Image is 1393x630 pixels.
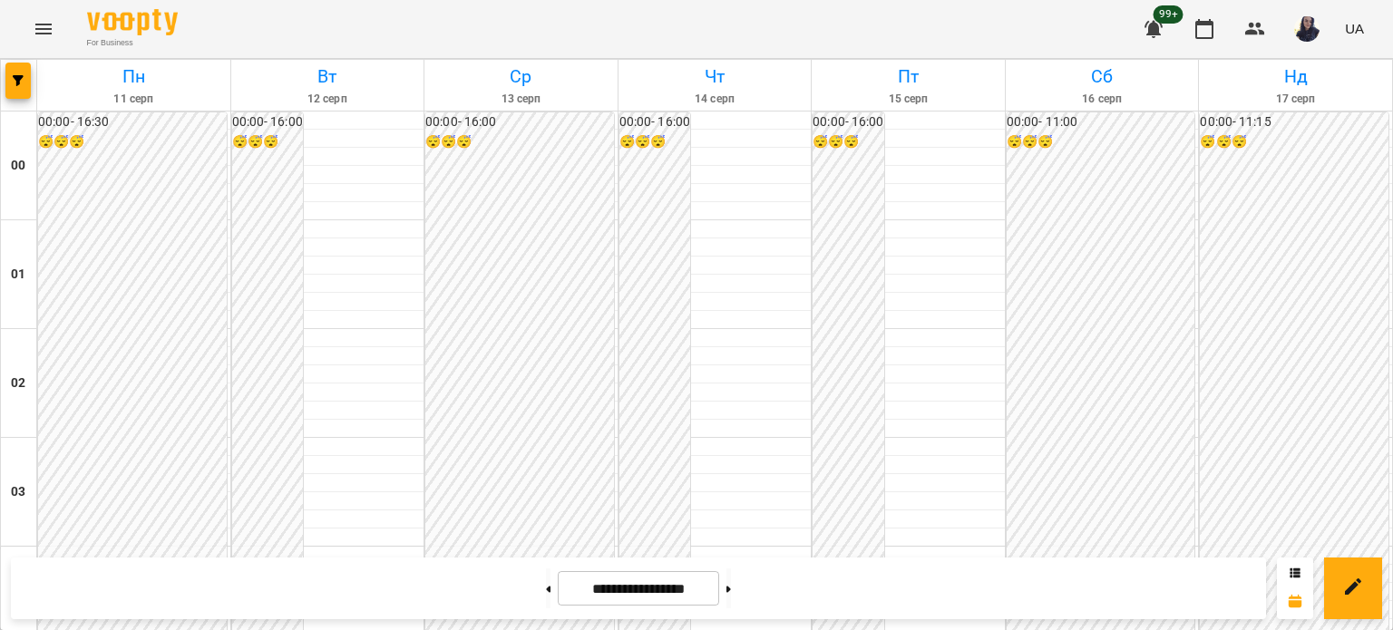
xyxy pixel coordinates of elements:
[1338,12,1371,45] button: UA
[40,91,228,108] h6: 11 серп
[38,112,227,132] h6: 00:00 - 16:30
[1007,132,1195,152] h6: 😴😴😴
[814,63,1002,91] h6: Пт
[40,63,228,91] h6: Пн
[1008,63,1196,91] h6: Сб
[1202,63,1389,91] h6: Нд
[1007,112,1195,132] h6: 00:00 - 11:00
[619,132,690,152] h6: 😴😴😴
[1294,16,1320,42] img: de66a22b4ea812430751315b74cfe34b.jpg
[813,132,883,152] h6: 😴😴😴
[11,265,25,285] h6: 01
[1154,5,1184,24] span: 99+
[22,7,65,51] button: Menu
[1200,132,1388,152] h6: 😴😴😴
[425,132,614,152] h6: 😴😴😴
[1200,112,1388,132] h6: 00:00 - 11:15
[232,112,303,132] h6: 00:00 - 16:00
[232,132,303,152] h6: 😴😴😴
[87,37,178,49] span: For Business
[425,112,614,132] h6: 00:00 - 16:00
[619,112,690,132] h6: 00:00 - 16:00
[427,63,615,91] h6: Ср
[11,373,25,393] h6: 02
[814,91,1002,108] h6: 15 серп
[38,132,227,152] h6: 😴😴😴
[621,63,809,91] h6: Чт
[234,91,422,108] h6: 12 серп
[427,91,615,108] h6: 13 серп
[11,156,25,176] h6: 00
[1345,19,1364,38] span: UA
[234,63,422,91] h6: Вт
[11,482,25,502] h6: 03
[87,9,178,35] img: Voopty Logo
[1008,91,1196,108] h6: 16 серп
[1202,91,1389,108] h6: 17 серп
[813,112,883,132] h6: 00:00 - 16:00
[621,91,809,108] h6: 14 серп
